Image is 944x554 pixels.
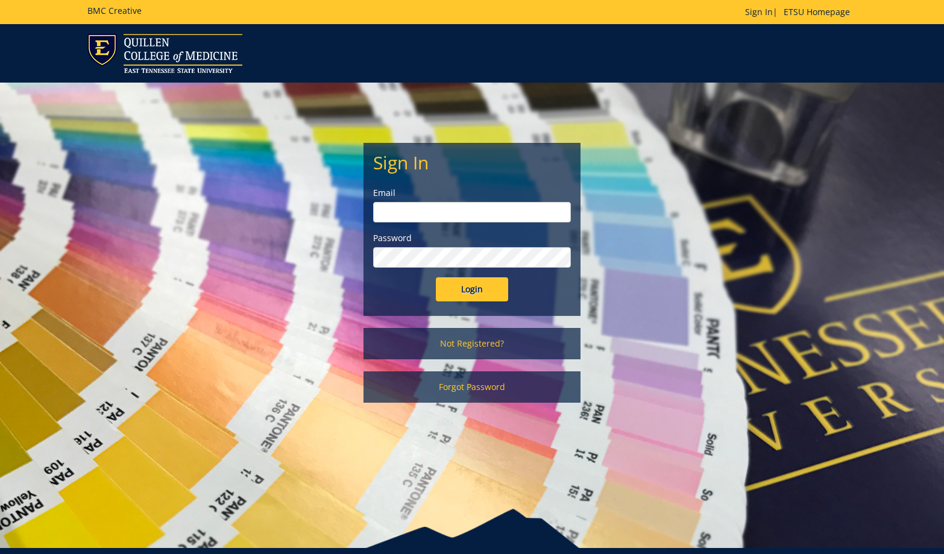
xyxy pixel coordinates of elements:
[778,6,856,17] a: ETSU Homepage
[745,6,773,17] a: Sign In
[373,187,571,199] label: Email
[373,232,571,244] label: Password
[87,6,142,15] h5: BMC Creative
[436,277,508,301] input: Login
[373,153,571,172] h2: Sign In
[363,371,581,403] a: Forgot Password
[87,34,242,73] img: ETSU logo
[745,6,856,18] p: |
[363,328,581,359] a: Not Registered?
